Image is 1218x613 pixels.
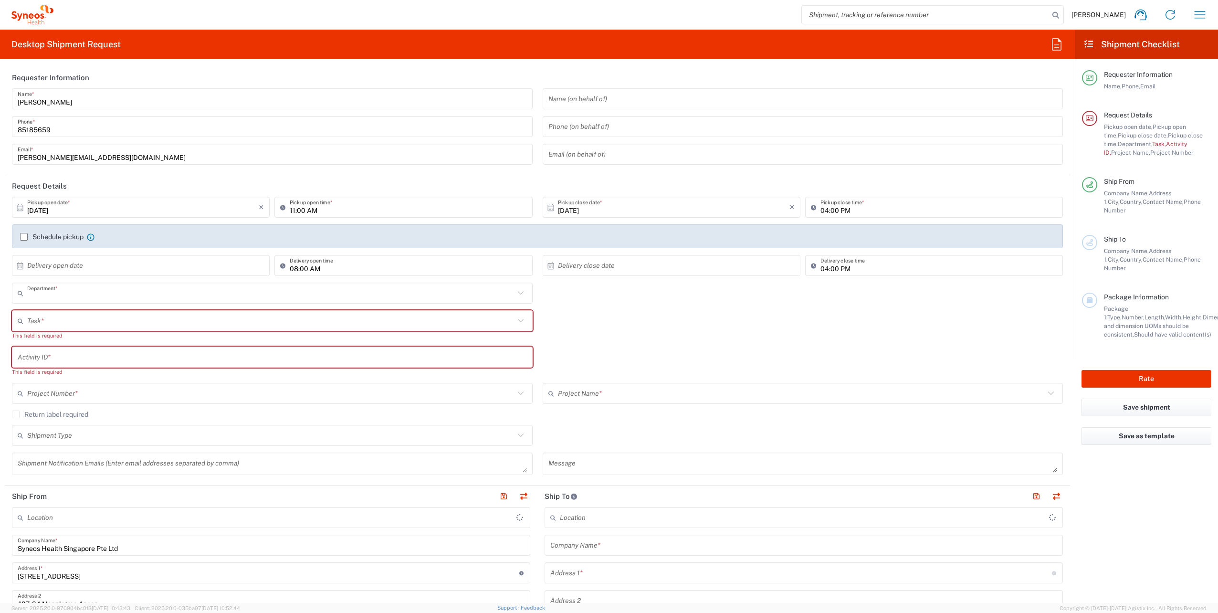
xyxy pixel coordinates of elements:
a: Feedback [521,605,545,611]
span: [PERSON_NAME] [1071,11,1126,19]
label: Schedule pickup [20,233,84,241]
span: Requester Information [1104,71,1173,78]
span: [DATE] 10:43:43 [92,605,130,611]
span: Country, [1120,256,1143,263]
span: City, [1108,198,1120,205]
span: Package 1: [1104,305,1128,321]
span: Country, [1120,198,1143,205]
div: This field is required [12,368,533,376]
label: Return label required [12,411,88,418]
span: Contact Name, [1143,198,1184,205]
span: Project Number [1150,149,1194,156]
span: [DATE] 10:52:44 [201,605,240,611]
i: × [259,200,264,215]
div: This field is required [12,331,533,340]
span: Should have valid content(s) [1134,331,1211,338]
span: Request Details [1104,111,1152,119]
span: Package Information [1104,293,1169,301]
span: City, [1108,256,1120,263]
i: × [789,200,795,215]
span: Department, [1118,140,1152,148]
a: Support [497,605,521,611]
span: Phone, [1122,83,1140,90]
span: Company Name, [1104,247,1149,254]
span: Company Name, [1104,190,1149,197]
h2: Desktop Shipment Request [11,39,121,50]
span: Pickup close date, [1118,132,1168,139]
button: Save shipment [1081,399,1211,416]
span: Contact Name, [1143,256,1184,263]
span: Copyright © [DATE]-[DATE] Agistix Inc., All Rights Reserved [1060,604,1207,613]
span: Width, [1165,314,1183,321]
input: Shipment, tracking or reference number [802,6,1049,24]
span: Length, [1144,314,1165,321]
h2: Ship To [545,492,577,501]
span: Name, [1104,83,1122,90]
span: Ship From [1104,178,1134,185]
span: Height, [1183,314,1203,321]
span: Client: 2025.20.0-035ba07 [135,605,240,611]
span: Type, [1107,314,1122,321]
span: Pickup open date, [1104,123,1153,130]
span: Server: 2025.20.0-970904bc0f3 [11,605,130,611]
button: Save as template [1081,427,1211,445]
h2: Shipment Checklist [1083,39,1180,50]
h2: Ship From [12,492,47,501]
span: Task, [1152,140,1166,148]
button: Rate [1081,370,1211,388]
span: Project Name, [1111,149,1150,156]
h2: Request Details [12,181,67,191]
h2: Requester Information [12,73,89,83]
span: Number, [1122,314,1144,321]
span: Email [1140,83,1156,90]
span: Ship To [1104,235,1126,243]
